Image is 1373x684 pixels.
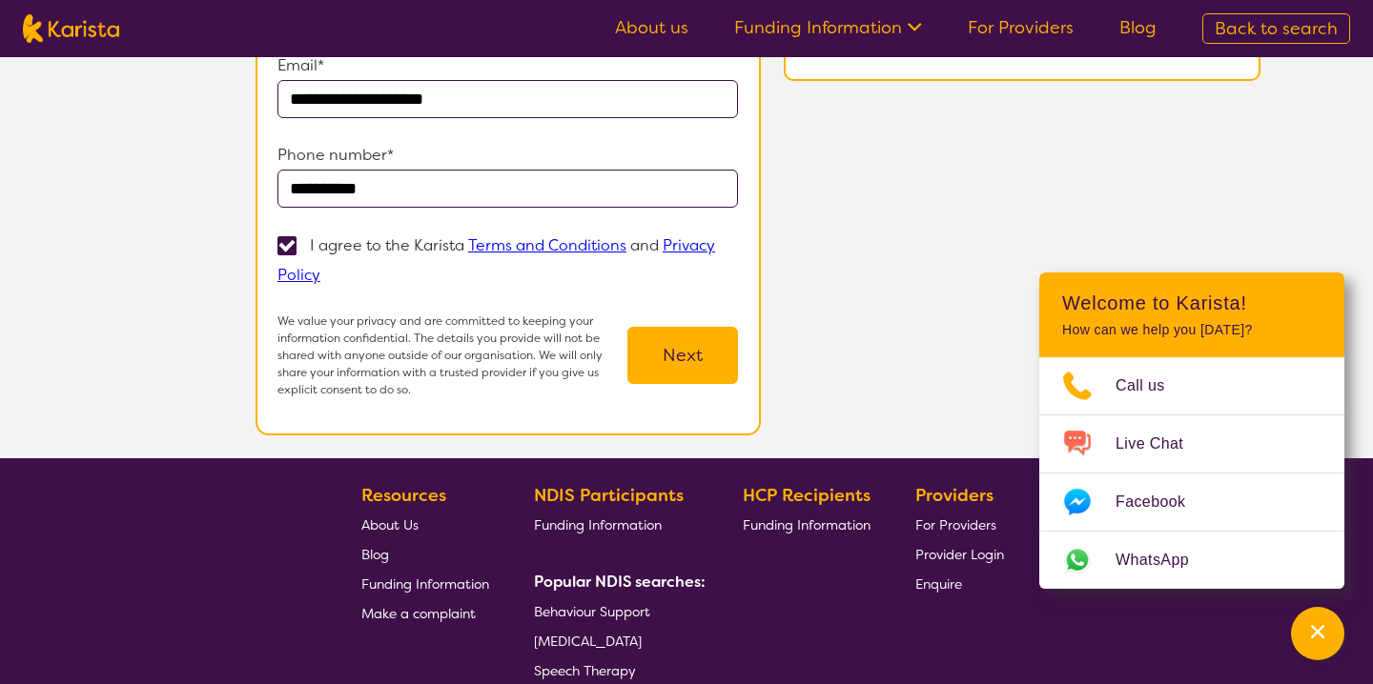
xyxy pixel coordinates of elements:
[1116,488,1208,516] span: Facebook
[1291,607,1344,660] button: Channel Menu
[1039,532,1344,589] a: Web link opens in a new tab.
[277,141,739,170] p: Phone number*
[1062,322,1322,338] p: How can we help you [DATE]?
[534,633,642,650] span: [MEDICAL_DATA]
[915,516,996,533] span: For Providers
[734,16,922,39] a: Funding Information
[361,510,489,539] a: About Us
[615,16,688,39] a: About us
[1202,13,1350,44] a: Back to search
[1039,272,1344,589] div: Channel Menu
[361,569,489,598] a: Funding Information
[361,539,489,569] a: Blog
[1062,292,1322,314] h2: Welcome to Karista!
[915,539,1004,569] a: Provider Login
[915,569,1004,598] a: Enquire
[534,572,706,592] b: Popular NDIS searches:
[361,516,419,533] span: About Us
[361,575,489,593] span: Funding Information
[534,603,650,620] span: Behaviour Support
[534,516,662,533] span: Funding Information
[277,51,739,80] p: Email*
[277,235,715,285] p: I agree to the Karista and
[1116,430,1206,458] span: Live Chat
[361,598,489,628] a: Make a complaint
[23,14,119,43] img: Karista logo
[1116,372,1188,400] span: Call us
[468,235,626,255] a: Terms and Conditions
[1119,16,1157,39] a: Blog
[915,510,1004,539] a: For Providers
[915,546,1004,563] span: Provider Login
[361,546,389,563] span: Blog
[277,312,628,398] p: We value your privacy and are committed to keeping your information confidential. The details you...
[915,575,962,593] span: Enquire
[534,662,636,679] span: Speech Therapy
[534,510,698,539] a: Funding Information
[534,626,698,655] a: [MEDICAL_DATA]
[743,516,871,533] span: Funding Information
[361,605,476,622] span: Make a complaint
[915,484,994,507] b: Providers
[743,510,871,539] a: Funding Information
[968,16,1074,39] a: For Providers
[534,596,698,626] a: Behaviour Support
[361,484,446,507] b: Resources
[534,484,684,507] b: NDIS Participants
[743,484,871,507] b: HCP Recipients
[1215,17,1338,40] span: Back to search
[1039,357,1344,589] ul: Choose channel
[1116,546,1212,574] span: WhatsApp
[627,327,738,384] button: Next
[277,235,715,285] a: Privacy Policy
